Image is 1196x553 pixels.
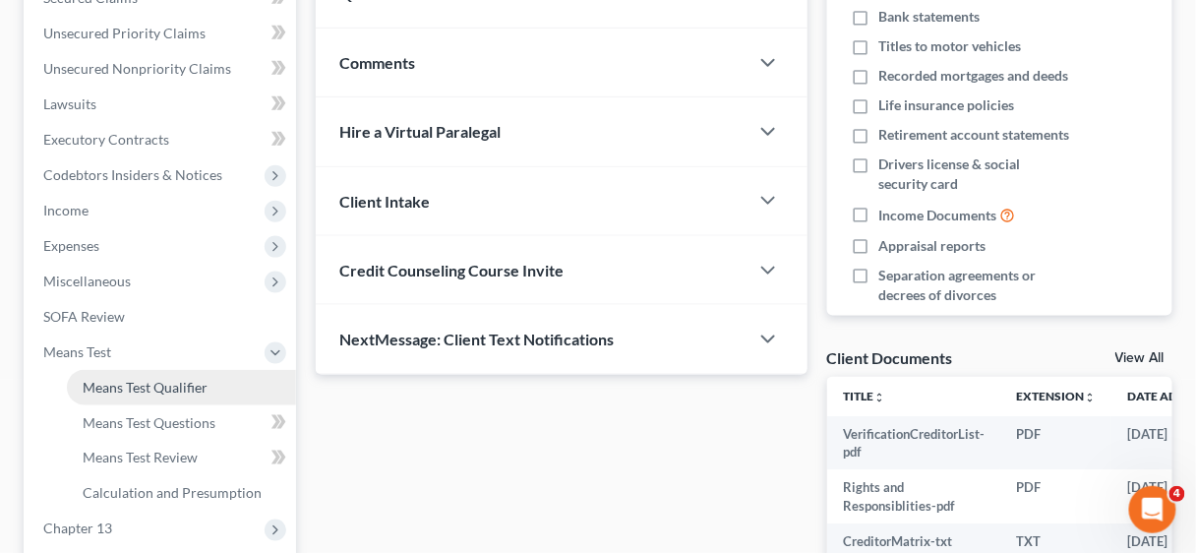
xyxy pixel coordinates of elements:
span: Means Test Review [83,450,198,466]
a: Unsecured Nonpriority Claims [28,51,296,87]
span: Comments [339,53,415,72]
td: PDF [1000,416,1111,470]
span: Retirement account statements [878,125,1069,145]
span: Means Test [43,343,111,360]
span: Unsecured Nonpriority Claims [43,60,231,77]
span: Credit Counseling Course Invite [339,261,564,279]
a: Executory Contracts [28,122,296,157]
span: Separation agreements or decrees of divorces [878,266,1069,305]
a: Means Test Qualifier [67,370,296,405]
a: Lawsuits [28,87,296,122]
div: Client Documents [827,347,953,368]
span: 4 [1169,486,1185,502]
span: Calculation and Presumption [83,485,262,502]
a: Extensionunfold_more [1016,389,1096,403]
span: Hire a Virtual Paralegal [339,122,501,141]
span: Codebtors Insiders & Notices [43,166,222,183]
span: NextMessage: Client Text Notifications [339,330,614,348]
span: Miscellaneous [43,273,131,289]
span: Chapter 13 [43,521,112,537]
span: Income Documents [878,206,996,225]
span: Bank statements [878,7,980,27]
span: Means Test Qualifier [83,379,208,396]
span: Client Intake [339,192,430,211]
span: Income [43,202,89,218]
a: View All [1115,351,1165,365]
span: Unsecured Priority Claims [43,25,206,41]
td: Rights and Responsiblities-pdf [827,469,1000,523]
td: PDF [1000,469,1111,523]
iframe: Intercom live chat [1129,486,1176,533]
span: Lawsuits [43,95,96,112]
span: Expenses [43,237,99,254]
span: SOFA Review [43,308,125,325]
a: Means Test Review [67,441,296,476]
span: Titles to motor vehicles [878,36,1021,56]
td: VerificationCreditorList-pdf [827,416,1000,470]
i: unfold_more [873,392,885,403]
span: Drivers license & social security card [878,154,1069,194]
span: Executory Contracts [43,131,169,148]
a: SOFA Review [28,299,296,335]
span: Life insurance policies [878,95,1014,115]
span: Recorded mortgages and deeds [878,66,1068,86]
a: Means Test Questions [67,405,296,441]
span: Means Test Questions [83,414,215,431]
a: Unsecured Priority Claims [28,16,296,51]
i: unfold_more [1084,392,1096,403]
span: Appraisal reports [878,236,986,256]
a: Calculation and Presumption [67,476,296,512]
a: Titleunfold_more [843,389,885,403]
